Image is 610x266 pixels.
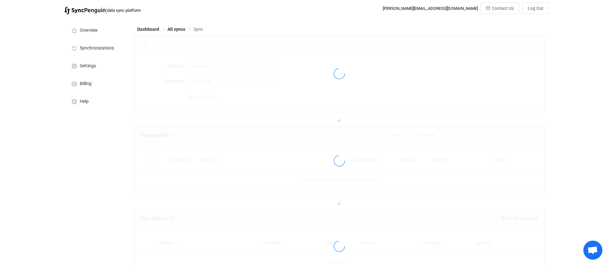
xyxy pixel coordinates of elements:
img: syncpenguin.svg [64,7,105,15]
div: Breadcrumb [137,27,203,31]
div: [PERSON_NAME][EMAIL_ADDRESS][DOMAIN_NAME] [383,6,478,11]
span: Dashboard [137,27,159,32]
a: Billing [64,74,128,92]
button: Contact Us [480,3,519,14]
span: Synchronizations [80,46,114,51]
span: Contact Us [492,6,514,11]
button: Log Out [522,3,549,14]
a: |data sync platform [64,6,141,15]
a: Help [64,92,128,110]
span: Sync [193,27,203,32]
span: Log Out [528,6,544,11]
span: data sync platform [107,8,141,13]
span: All syncs [167,27,185,32]
span: Help [80,99,89,104]
a: Synchronizations [64,39,128,57]
span: Billing [80,81,91,86]
span: Overview [80,28,98,33]
a: Overview [64,21,128,39]
a: Settings [64,57,128,74]
div: Open chat [583,241,602,260]
span: Settings [80,63,96,69]
span: | [105,6,107,15]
